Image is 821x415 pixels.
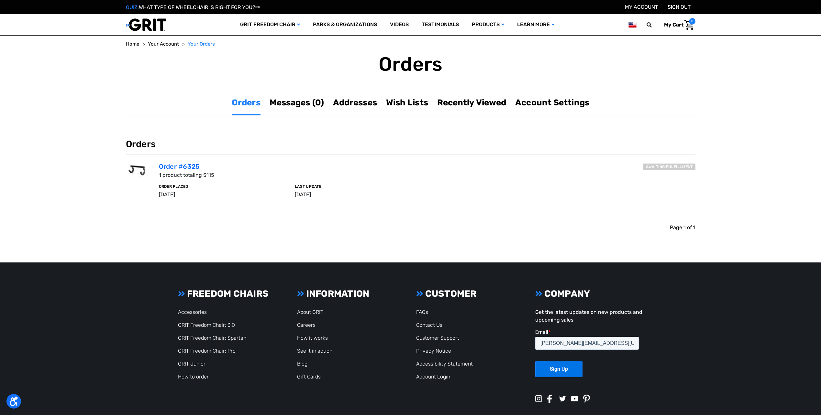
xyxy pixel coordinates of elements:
[333,96,377,109] a: Addresses
[416,374,450,380] a: Account Login
[670,224,695,231] li: Page 1 of 1
[178,309,207,315] a: Accessories
[159,163,200,170] a: Order #6325
[535,395,542,402] img: instagram
[511,14,561,35] a: Learn More
[625,4,658,10] a: Account
[437,96,506,109] a: Recently Viewed
[148,40,179,48] a: Your Account
[297,348,332,354] a: See it in action
[659,18,695,32] a: Cart with 0 items
[234,14,306,35] a: GRIT Freedom Chair
[178,335,246,341] a: GRIT Freedom Chair: Spartan
[232,96,261,109] a: Orders
[535,308,643,324] p: Get the latest updates on new products and upcoming sales
[383,14,415,35] a: Videos
[465,14,511,35] a: Products
[297,361,307,367] a: Blog
[547,395,552,403] img: facebook
[126,40,139,48] a: Home
[159,171,695,179] p: 1 product totaling $115
[583,395,590,403] img: pinterest
[297,374,321,380] a: Gift Cards
[649,18,659,32] input: Search
[178,288,285,299] h3: FREEDOM CHAIRS
[178,348,236,354] a: GRIT Freedom Chair: Pro
[295,191,311,197] span: [DATE]
[159,184,287,189] h6: Order Placed
[126,41,139,47] span: Home
[628,21,636,29] img: us.png
[126,139,695,155] h3: Orders
[126,4,139,10] span: QUIZ:
[559,396,566,401] img: twitter
[535,288,643,299] h3: COMPANY
[297,288,405,299] h3: INFORMATION
[178,374,209,380] a: How to order
[571,396,578,401] img: youtube
[148,41,179,47] span: Your Account
[306,14,383,35] a: Parks & Organizations
[386,96,428,109] a: Wish Lists
[297,322,316,328] a: Careers
[126,18,166,31] img: GRIT All-Terrain Wheelchair and Mobility Equipment
[178,322,235,328] a: GRIT Freedom Chair: 3.0
[159,191,175,197] span: [DATE]
[126,4,260,10] a: QUIZ:WHAT TYPE OF WHEELCHAIR IS RIGHT FOR YOU?
[416,288,524,299] h3: CUSTOMER
[126,40,695,48] nav: Breadcrumb
[178,361,205,367] a: GRIT Junior
[664,22,683,28] span: My Cart
[643,164,695,170] h6: Awaiting fulfillment
[297,309,323,315] a: About GRIT
[188,40,215,48] a: Your Orders
[416,348,451,354] a: Privacy Notice
[415,14,465,35] a: Testimonials
[515,96,589,109] a: Account Settings
[416,322,442,328] a: Contact Us
[188,41,215,47] span: Your Orders
[295,184,423,189] h6: Last Update
[689,18,695,25] span: 0
[126,53,695,76] h1: Orders
[416,361,473,367] a: Accessibility Statement
[416,309,428,315] a: FAQs
[416,335,459,341] a: Customer Support
[684,20,694,30] img: Cart
[668,4,691,10] a: Sign out
[535,329,643,388] iframe: Form 0
[297,335,328,341] a: How it works
[270,96,324,109] a: Messages (0)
